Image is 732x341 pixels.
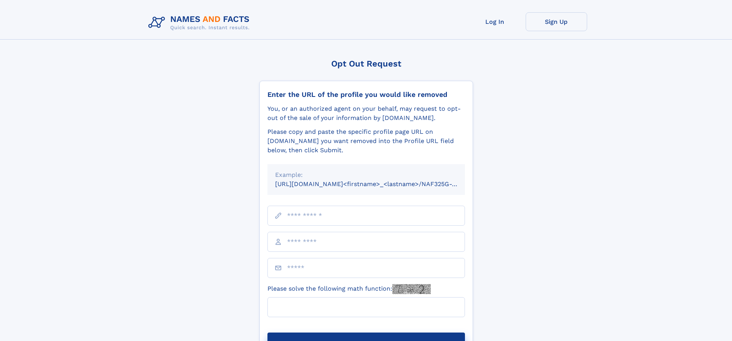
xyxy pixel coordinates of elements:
[526,12,587,31] a: Sign Up
[275,170,457,180] div: Example:
[267,127,465,155] div: Please copy and paste the specific profile page URL on [DOMAIN_NAME] you want removed into the Pr...
[267,104,465,123] div: You, or an authorized agent on your behalf, may request to opt-out of the sale of your informatio...
[259,59,473,68] div: Opt Out Request
[145,12,256,33] img: Logo Names and Facts
[267,284,431,294] label: Please solve the following math function:
[267,90,465,99] div: Enter the URL of the profile you would like removed
[275,180,480,188] small: [URL][DOMAIN_NAME]<firstname>_<lastname>/NAF325G-xxxxxxxx
[464,12,526,31] a: Log In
